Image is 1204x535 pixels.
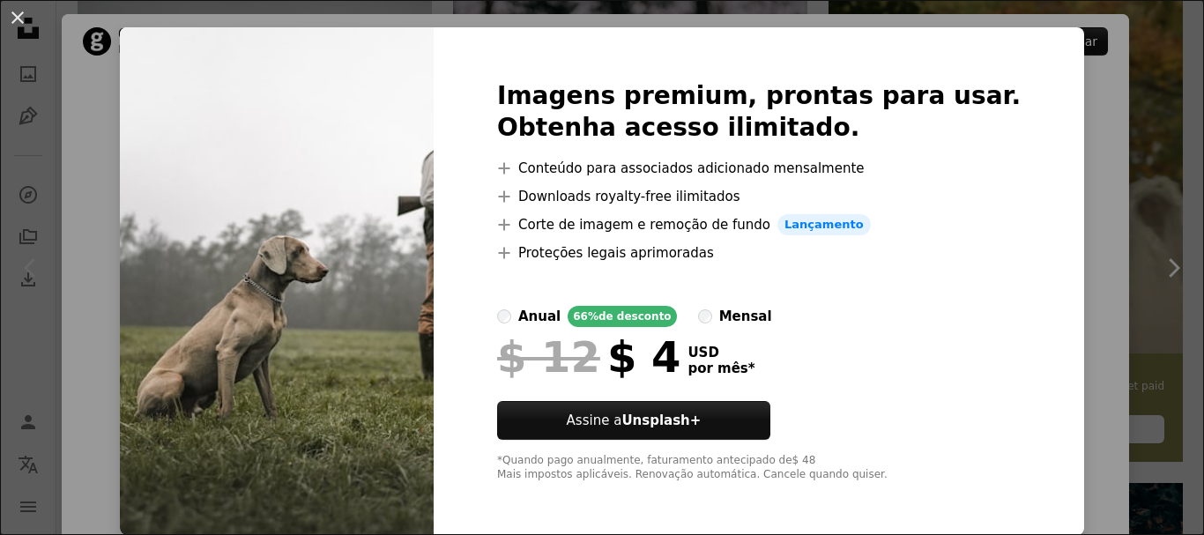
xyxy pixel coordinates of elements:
li: Conteúdo para associados adicionado mensalmente [497,158,1021,179]
h2: Imagens premium, prontas para usar. Obtenha acesso ilimitado. [497,80,1021,144]
div: mensal [719,306,772,327]
span: USD [687,345,754,360]
li: Corte de imagem e remoção de fundo [497,214,1021,235]
div: $ 4 [497,334,680,380]
li: Downloads royalty-free ilimitados [497,186,1021,207]
button: Assine aUnsplash+ [497,401,770,440]
div: anual [518,306,561,327]
input: mensal [698,309,712,323]
div: 66% de desconto [568,306,676,327]
span: Lançamento [777,214,871,235]
span: por mês * [687,360,754,376]
img: premium_photo-1663089749079-31f0e11519dc [120,27,434,535]
strong: Unsplash+ [621,412,701,428]
span: $ 12 [497,334,600,380]
div: *Quando pago anualmente, faturamento antecipado de $ 48 Mais impostos aplicáveis. Renovação autom... [497,454,1021,482]
li: Proteções legais aprimoradas [497,242,1021,264]
input: anual66%de desconto [497,309,511,323]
